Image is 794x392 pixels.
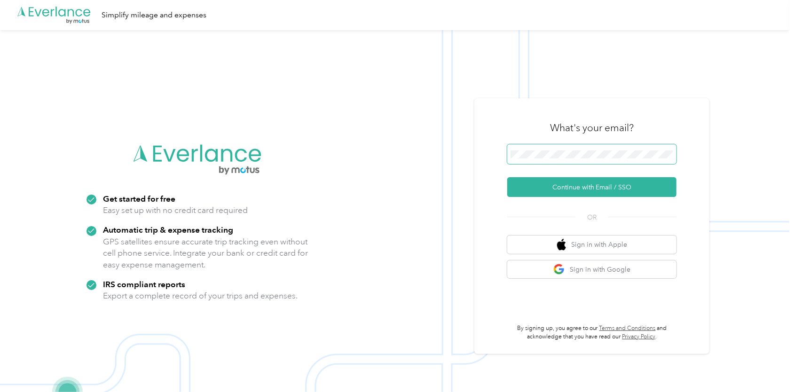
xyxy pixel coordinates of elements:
img: apple logo [557,239,566,251]
div: Simplify mileage and expenses [102,9,206,21]
button: google logoSign in with Google [507,260,676,279]
strong: Automatic trip & expense tracking [103,225,233,235]
strong: Get started for free [103,194,175,204]
p: Export a complete record of your trips and expenses. [103,290,298,302]
p: Easy set up with no credit card required [103,204,248,216]
button: Continue with Email / SSO [507,177,676,197]
p: By signing up, you agree to our and acknowledge that you have read our . [507,324,676,341]
a: Terms and Conditions [599,325,656,332]
p: GPS satellites ensure accurate trip tracking even without cell phone service. Integrate your bank... [103,236,308,271]
button: apple logoSign in with Apple [507,235,676,254]
span: OR [575,212,608,222]
a: Privacy Policy [622,333,655,340]
strong: IRS compliant reports [103,279,185,289]
h3: What's your email? [550,121,634,134]
img: google logo [553,264,565,275]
